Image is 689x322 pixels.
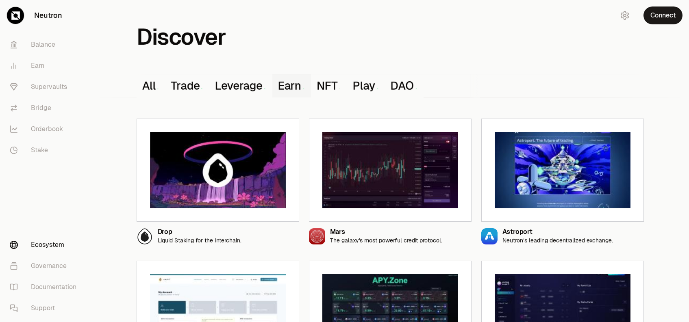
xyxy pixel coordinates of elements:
[209,74,272,97] button: Leverage
[502,237,613,244] p: Neutron’s leading decentralized exchange.
[158,237,241,244] p: Liquid Staking for the Interchain.
[385,74,423,97] button: DAO
[263,88,265,90] div: 6
[330,237,442,244] p: The galaxy's most powerful credit protocol.
[330,229,442,236] div: Mars
[150,132,286,208] img: Drop preview image
[3,119,88,140] a: Orderbook
[302,88,304,90] div: 11
[3,298,88,319] a: Support
[376,88,378,90] div: 4
[311,74,347,97] button: NFT
[201,88,202,90] div: 6
[157,88,159,90] div: 22
[3,34,88,55] a: Balance
[165,74,209,97] button: Trade
[272,74,311,97] button: Earn
[3,97,88,119] a: Bridge
[158,229,241,236] div: Drop
[3,234,88,255] a: Ecosystem
[3,55,88,76] a: Earn
[347,74,385,97] button: Play
[137,28,226,47] h1: Discover
[339,88,340,90] div: 1
[3,277,88,298] a: Documentation
[415,88,417,90] div: 3
[502,229,613,236] div: Astroport
[3,140,88,161] a: Stake
[322,132,458,208] img: Mars preview image
[3,76,88,97] a: Supervaults
[495,132,630,208] img: Astroport preview image
[137,74,165,97] button: All
[643,6,682,24] button: Connect
[3,255,88,277] a: Governance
